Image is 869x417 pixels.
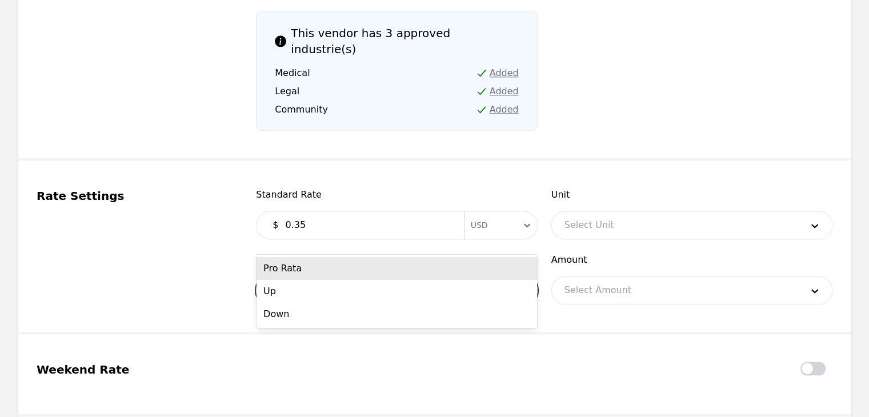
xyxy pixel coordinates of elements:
span: This vendor has 3 approved industrie(s) [291,25,518,57]
button: Added [490,103,519,117]
span: $ [273,218,278,232]
legend: Weekend Rate [37,362,229,378]
span: Unit [551,188,832,202]
div: Legal [275,85,299,98]
div: Down [257,303,537,326]
legend: Rate Settings [37,188,229,204]
span: Rounding [256,253,537,267]
button: Added [490,66,519,80]
div: Up [257,280,537,303]
span: Amount [551,253,832,267]
input: 0.00 [278,214,456,236]
div: Community [275,103,328,117]
button: Added [490,85,519,98]
div: Pro Rata [257,257,537,280]
div: Medical [275,66,310,80]
span: Standard Rate [256,188,537,202]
